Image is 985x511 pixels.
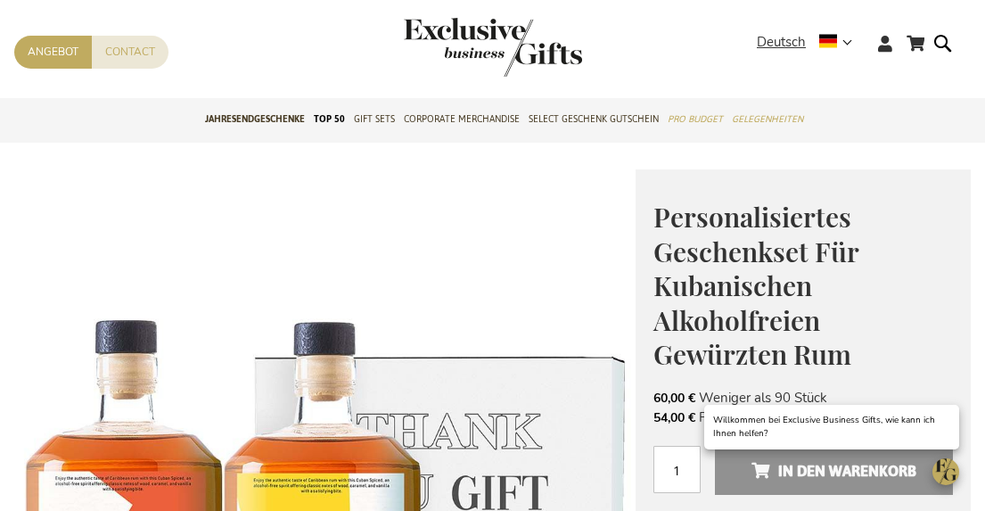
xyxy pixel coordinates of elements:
[668,98,723,143] a: Pro Budget
[205,98,305,143] a: Jahresendgeschenke
[404,18,582,77] img: Exclusive Business gifts logo
[732,98,803,143] a: Gelegenheiten
[354,110,395,128] span: Gift Sets
[732,110,803,128] span: Gelegenheiten
[354,98,395,143] a: Gift Sets
[757,32,806,53] span: Deutsch
[653,388,953,408] li: Weniger als 90 Stück
[653,390,695,407] span: 60,00 €
[205,110,305,128] span: Jahresendgeschenke
[653,409,695,426] span: 54,00 €
[404,110,520,128] span: Corporate Merchandise
[653,446,701,493] input: Menge
[653,199,858,372] span: Personalisiertes Geschenkset Für Kubanischen Alkoholfreien Gewürzten Rum
[529,98,659,143] a: Select Geschenk Gutschein
[668,110,723,128] span: Pro Budget
[92,36,168,69] a: Contact
[404,98,520,143] a: Corporate Merchandise
[14,36,92,69] a: Angebot
[653,408,953,427] li: From 90 pieces
[404,18,493,77] a: store logo
[529,110,659,128] span: Select Geschenk Gutschein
